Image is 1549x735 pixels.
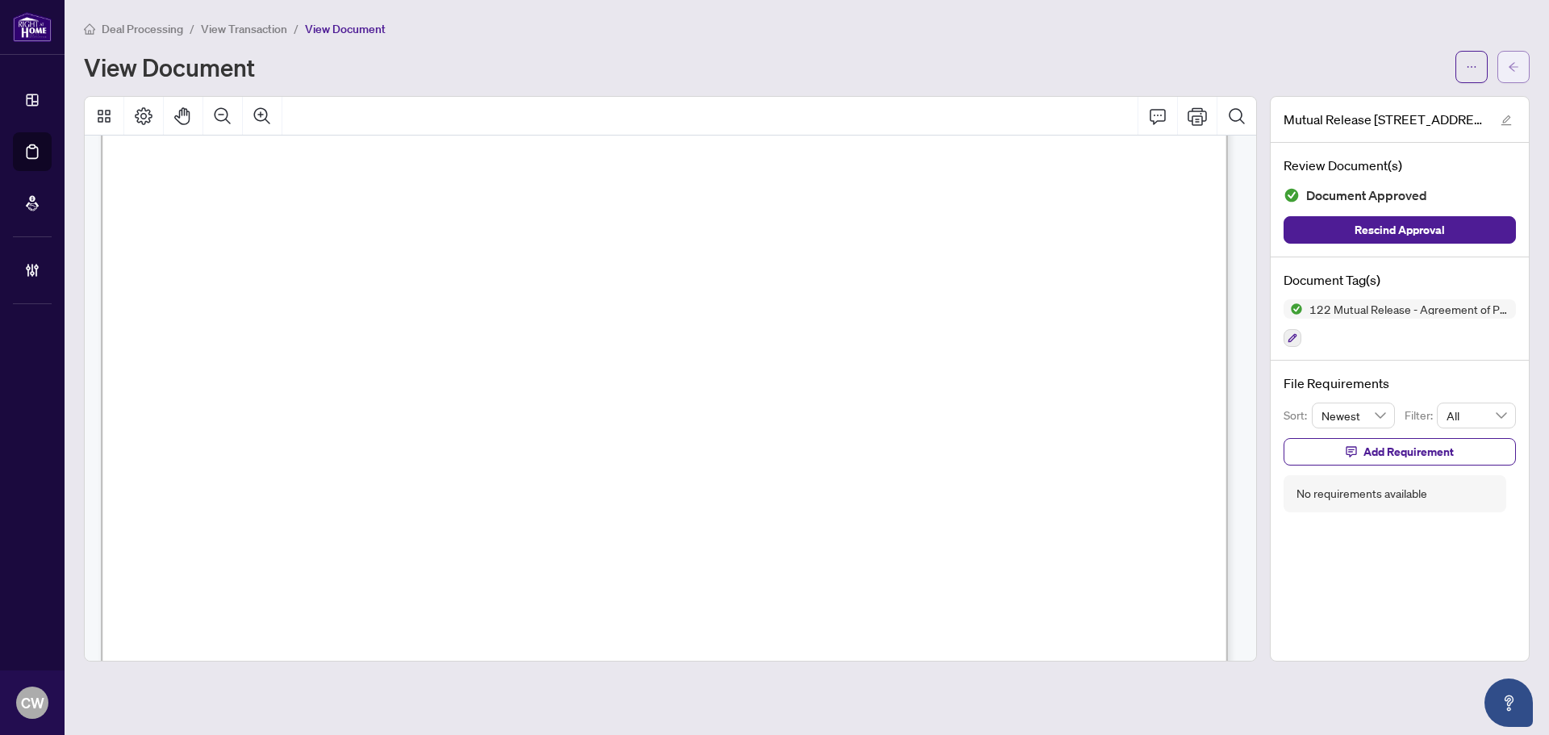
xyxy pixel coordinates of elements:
h1: View Document [84,54,255,80]
div: No requirements available [1296,485,1427,503]
span: edit [1501,115,1512,126]
li: / [294,19,299,38]
button: Add Requirement [1284,438,1516,466]
span: View Transaction [201,22,287,36]
span: Deal Processing [102,22,183,36]
button: Open asap [1484,679,1533,727]
li: / [190,19,194,38]
h4: File Requirements [1284,374,1516,393]
span: Document Approved [1306,185,1427,207]
h4: Document Tag(s) [1284,270,1516,290]
h4: Review Document(s) [1284,156,1516,175]
img: Status Icon [1284,299,1303,319]
p: Filter: [1405,407,1437,424]
span: CW [21,691,44,714]
span: Newest [1321,403,1386,428]
span: Add Requirement [1363,439,1454,465]
span: 122 Mutual Release - Agreement of Purchase and Sale [1303,303,1516,315]
span: arrow-left [1508,61,1519,73]
button: Rescind Approval [1284,216,1516,244]
span: Mutual Release [STREET_ADDRESS]pdf [1284,110,1485,129]
span: ellipsis [1466,61,1477,73]
span: All [1447,403,1506,428]
span: View Document [305,22,386,36]
img: logo [13,12,52,42]
p: Sort: [1284,407,1312,424]
img: Document Status [1284,187,1300,203]
span: Rescind Approval [1355,217,1445,243]
span: home [84,23,95,35]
